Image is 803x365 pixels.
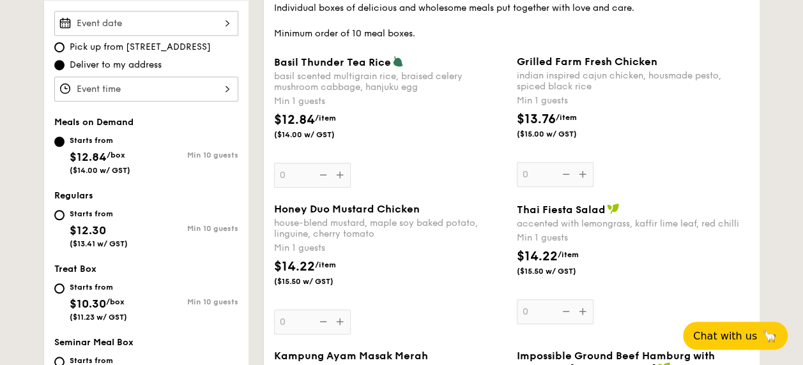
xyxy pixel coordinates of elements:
[558,250,579,259] span: /item
[107,151,125,160] span: /box
[274,130,361,140] span: ($14.00 w/ GST)
[274,71,507,93] div: basil scented multigrain rice, braised celery mushroom cabbage, hanjuku egg
[70,223,106,237] span: $12.30
[146,151,238,160] div: Min 10 guests
[274,56,391,68] span: Basil Thunder Tea Rice
[146,297,238,306] div: Min 10 guests
[54,137,65,147] input: Starts from$12.84/box($14.00 w/ GST)Min 10 guests
[70,150,107,164] span: $12.84
[106,297,125,306] span: /box
[54,42,65,52] input: Pick up from [STREET_ADDRESS]
[392,56,404,67] img: icon-vegetarian.fe4039eb.svg
[274,2,749,40] div: Individual boxes of delicious and wholesome meals put together with love and care. Minimum order ...
[70,59,162,71] span: Deliver to my address
[274,95,507,108] div: Min 1 guests
[54,11,238,36] input: Event date
[70,166,130,175] span: ($14.00 w/ GST)
[54,264,96,274] span: Treat Box
[54,77,238,101] input: Event time
[517,129,604,139] span: ($15.00 w/ GST)
[517,112,556,127] span: $13.76
[274,218,507,239] div: house-blend mustard, maple soy baked potato, linguine, cherry tomato
[517,249,558,264] span: $14.22
[274,276,361,287] span: ($15.50 w/ GST)
[54,60,65,70] input: Deliver to my address
[762,329,777,343] span: 🦙
[517,204,606,216] span: Thai Fiesta Salad
[274,112,315,128] span: $12.84
[274,350,428,362] span: Kampung Ayam Masak Merah
[517,94,749,107] div: Min 1 guests
[556,113,577,122] span: /item
[70,239,128,248] span: ($13.41 w/ GST)
[70,297,106,311] span: $10.30
[146,224,238,233] div: Min 10 guests
[70,313,127,322] span: ($11.23 w/ GST)
[315,260,336,269] span: /item
[517,70,749,92] div: indian inspired cajun chicken, housmade pesto, spiced black rice
[315,114,336,123] span: /item
[54,337,134,348] span: Seminar Meal Box
[607,203,620,214] img: icon-vegan.f8ff3823.svg
[274,203,420,215] span: Honey Duo Mustard Chicken
[54,283,65,294] input: Starts from$10.30/box($11.23 w/ GST)Min 10 guests
[70,209,128,219] div: Starts from
[70,41,211,54] span: Pick up from [STREET_ADDRESS]
[54,210,65,220] input: Starts from$12.30($13.41 w/ GST)Min 10 guests
[517,266,604,276] span: ($15.50 w/ GST)
[693,330,757,342] span: Chat with us
[54,117,134,128] span: Meals on Demand
[70,282,127,292] div: Starts from
[517,218,749,229] div: accented with lemongrass, kaffir lime leaf, red chilli
[274,259,315,274] span: $14.22
[517,232,749,244] div: Min 1 guests
[274,242,507,255] div: Min 1 guests
[70,135,130,145] div: Starts from
[54,190,93,201] span: Regulars
[517,56,657,68] span: Grilled Farm Fresh Chicken
[683,322,788,350] button: Chat with us🦙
